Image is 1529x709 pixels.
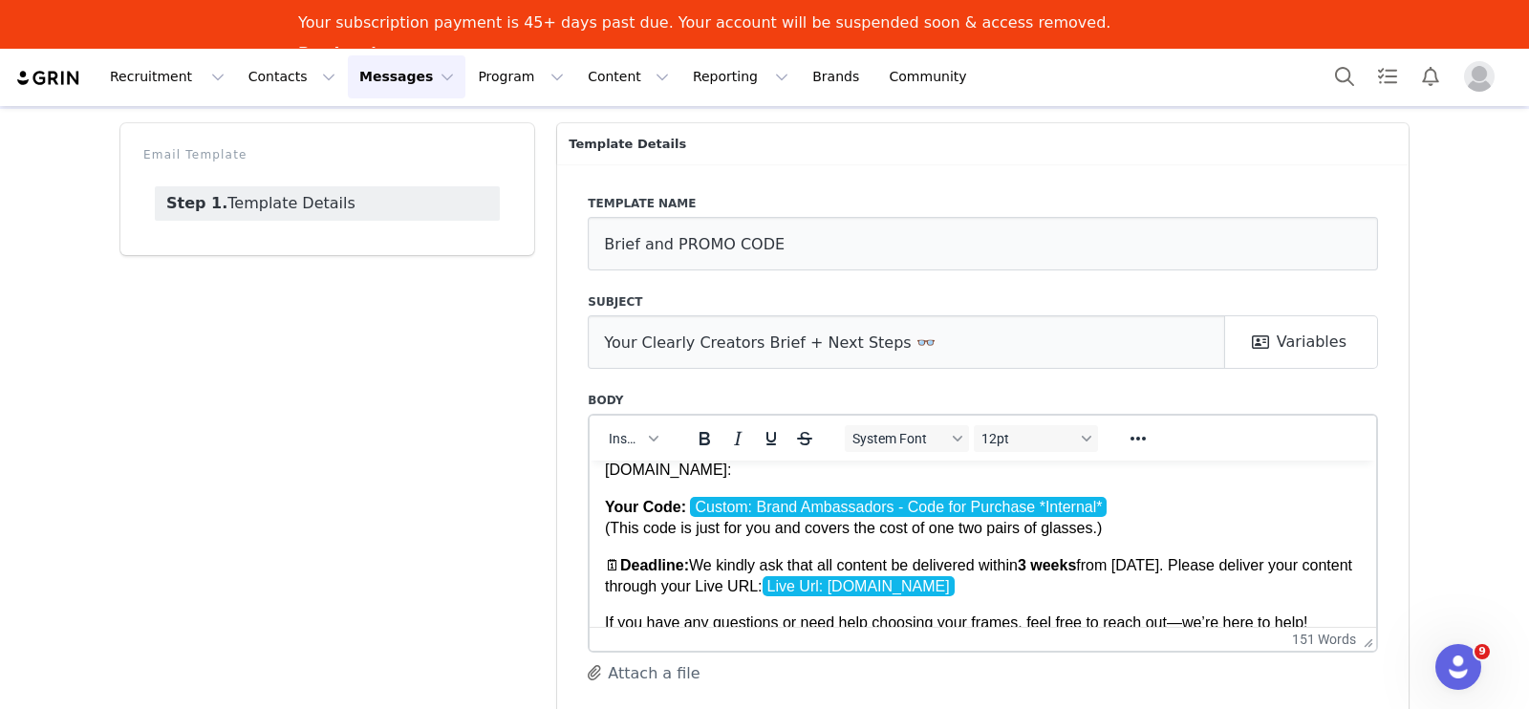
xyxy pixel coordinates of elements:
[1292,632,1356,647] button: 151 words
[609,431,642,446] span: Insert
[1324,55,1366,98] button: Search
[428,97,486,113] strong: 3 weeks
[975,425,1099,452] button: Font sizes
[15,152,771,173] p: If you have any questions or need help choosing your frames, feel free to reach out—we’re here to...
[1123,425,1155,452] button: Reveal or hide additional toolbar items
[588,392,1378,409] label: Body
[1356,628,1376,651] div: Press the Up and Down arrow keys to resize the editor.
[1464,61,1495,92] img: placeholder-profile.jpg
[348,55,465,98] button: Messages
[298,44,405,65] a: Pay Invoices
[590,461,1376,627] iframe: Rich Text Area
[143,146,511,163] p: Email Template
[789,425,822,452] button: Strikethrough
[681,55,800,98] button: Reporting
[100,36,517,56] span: Custom: Brand Ambassadors - Code for Purchase *Internal*
[466,55,575,98] button: Program
[601,425,665,452] button: Insert
[173,116,365,136] span: Live Url: [DOMAIN_NAME]
[557,123,1409,165] p: Template Details
[689,425,721,452] button: Bold
[853,431,947,446] span: System Font
[1435,644,1481,690] iframe: Intercom live chat
[1453,61,1514,92] button: Profile
[237,55,347,98] button: Contacts
[982,431,1076,446] span: 12pt
[588,293,1378,311] label: Subject
[801,55,876,98] a: Brands
[15,95,771,138] p: 🗓 We kindly ask that all content be delivered within from [DATE]. Please deliver your content thr...
[1410,55,1452,98] button: Notifications
[1475,644,1490,659] span: 9
[15,69,82,87] img: grin logo
[98,55,236,98] button: Recruitment
[588,217,1378,270] input: Name your template
[588,315,1225,369] input: Add a subject line
[588,195,1378,212] label: Template name
[298,13,1110,32] div: Your subscription payment is 45+ days past due. Your account will be suspended soon & access remo...
[1367,55,1409,98] a: Tasks
[15,36,771,79] p: (This code is just for you and covers the cost of one two pairs of glasses.)
[722,425,755,452] button: Italic
[576,55,680,98] button: Content
[878,55,987,98] a: Community
[756,425,788,452] button: Underline
[15,38,97,54] strong: Your Code:
[588,661,700,685] button: Attach a file
[31,97,99,113] strong: Deadline:
[155,186,500,221] a: Template Details
[166,194,227,212] strong: Step 1.
[1224,315,1378,369] button: Variables
[846,425,970,452] button: Fonts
